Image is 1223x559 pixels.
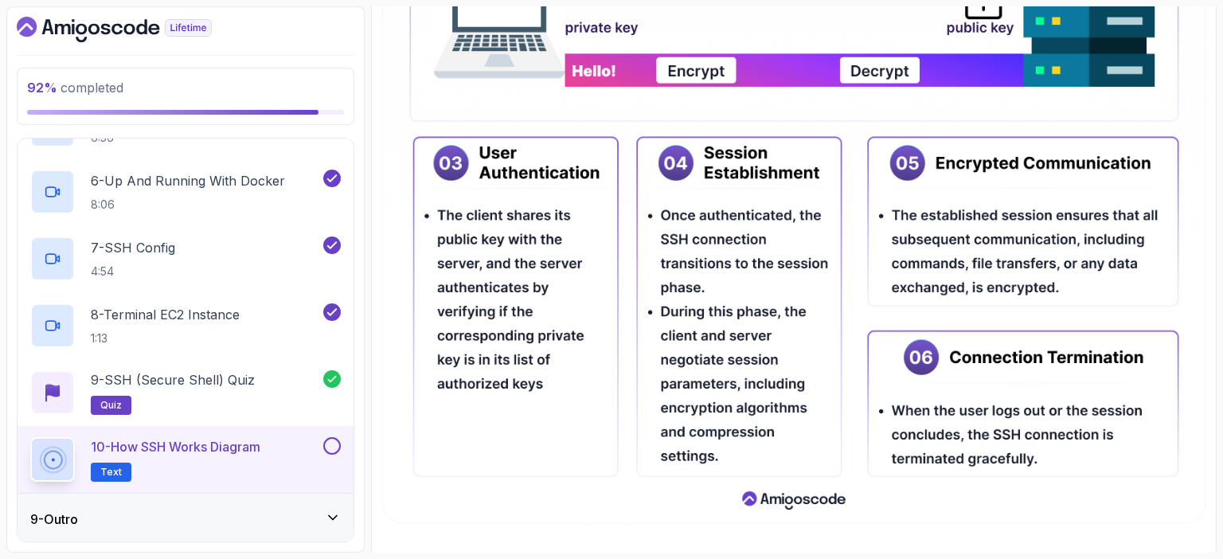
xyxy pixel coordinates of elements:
[30,236,341,281] button: 7-SSH Config4:54
[18,494,354,545] button: 9-Outro
[30,170,341,214] button: 6-Up And Running With Docker8:06
[91,330,240,346] p: 1:13
[91,264,175,279] p: 4:54
[91,171,285,190] p: 6 - Up And Running With Docker
[30,510,78,529] h3: 9 - Outro
[27,80,123,96] span: completed
[91,238,175,257] p: 7 - SSH Config
[91,370,255,389] p: 9 - SSH (Secure Shell) Quiz
[91,305,240,324] p: 8 - Terminal EC2 Instance
[91,437,260,456] p: 10 - How SSH Works Diagram
[30,303,341,348] button: 8-Terminal EC2 Instance1:13
[30,437,341,482] button: 10-How SSH Works DiagramText
[27,80,57,96] span: 92 %
[100,466,122,479] span: Text
[91,197,285,213] p: 8:06
[100,399,122,412] span: quiz
[30,370,341,415] button: 9-SSH (Secure Shell) Quizquiz
[17,17,248,42] a: Dashboard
